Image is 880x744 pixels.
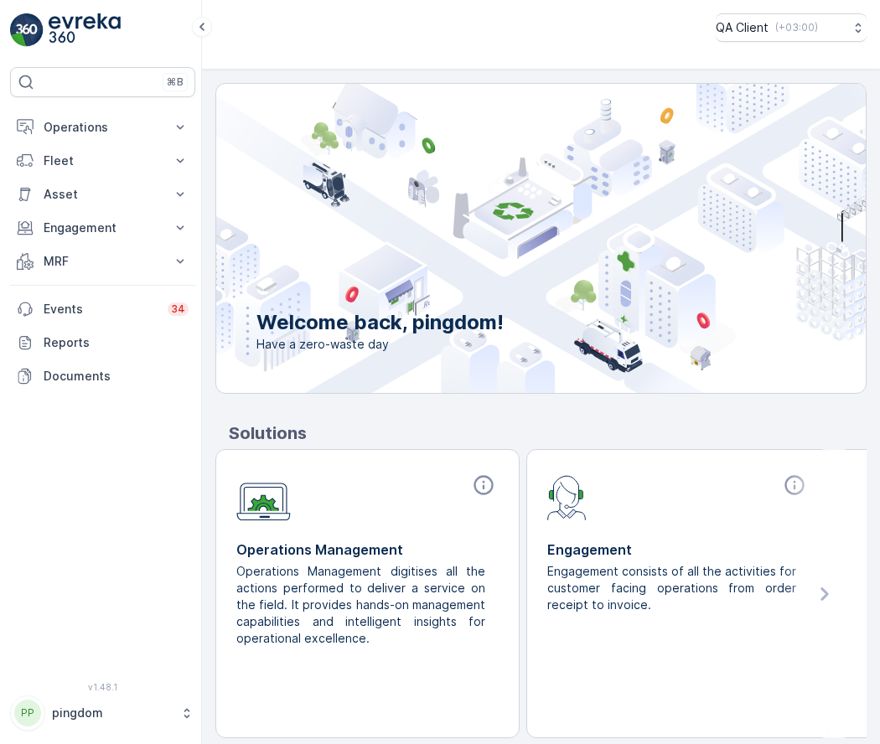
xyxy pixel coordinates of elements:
[52,705,172,721] p: pingdom
[547,563,796,613] p: Engagement consists of all the activities for customer facing operations from order receipt to in...
[14,700,41,726] div: PP
[171,302,185,316] p: 34
[10,111,195,144] button: Operations
[10,359,195,393] a: Documents
[10,144,195,178] button: Fleet
[10,211,195,245] button: Engagement
[10,292,195,326] a: Events34
[49,13,121,47] img: logo_light-DOdMpM7g.png
[547,540,810,560] p: Engagement
[236,473,291,521] img: module-icon
[236,540,499,560] p: Operations Management
[716,13,867,42] button: QA Client(+03:00)
[44,301,158,318] p: Events
[10,326,195,359] a: Reports
[256,309,504,336] p: Welcome back, pingdom!
[547,473,587,520] img: module-icon
[229,421,867,446] p: Solutions
[167,75,184,89] p: ⌘B
[44,152,162,169] p: Fleet
[44,186,162,203] p: Asset
[10,178,195,211] button: Asset
[10,682,195,692] span: v 1.48.1
[775,21,818,34] p: ( +03:00 )
[141,84,866,393] img: city illustration
[256,336,504,353] span: Have a zero-waste day
[10,695,195,731] button: PPpingdom
[10,245,195,278] button: MRF
[44,253,162,270] p: MRF
[44,220,162,236] p: Engagement
[44,368,189,385] p: Documents
[10,13,44,47] img: logo
[44,334,189,351] p: Reports
[44,119,162,136] p: Operations
[236,563,485,647] p: Operations Management digitises all the actions performed to deliver a service on the field. It p...
[716,19,769,36] p: QA Client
